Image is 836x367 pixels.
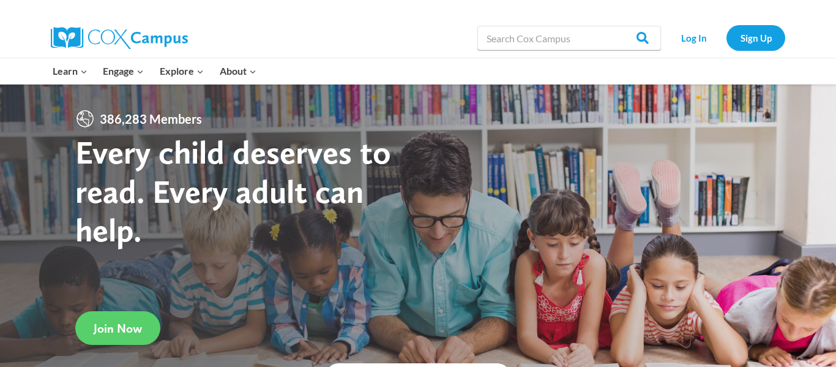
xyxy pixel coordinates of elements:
a: Sign Up [726,25,785,50]
nav: Secondary Navigation [667,25,785,50]
span: Engage [103,63,144,79]
strong: Every child deserves to read. Every adult can help. [75,132,391,249]
span: 386,283 Members [95,109,207,129]
span: Explore [160,63,204,79]
span: About [220,63,256,79]
input: Search Cox Campus [477,26,661,50]
img: Cox Campus [51,27,188,49]
a: Join Now [75,311,160,345]
a: Log In [667,25,720,50]
span: Learn [53,63,88,79]
span: Join Now [94,321,142,336]
nav: Primary Navigation [45,58,264,84]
